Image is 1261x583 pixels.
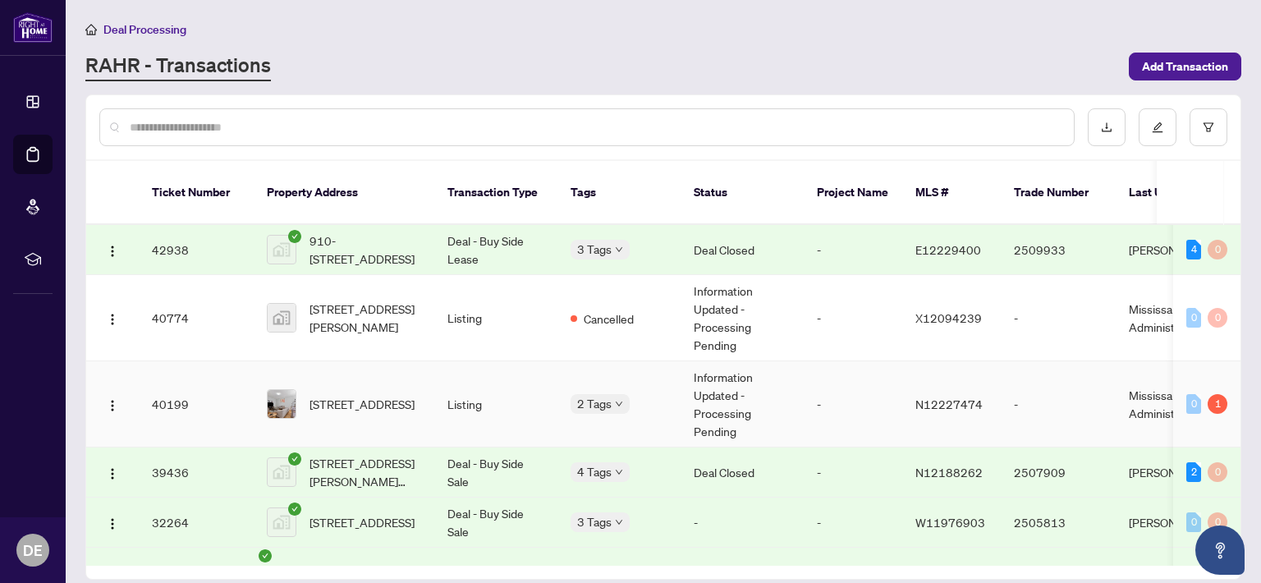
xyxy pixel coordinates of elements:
td: - [681,498,804,548]
button: Logo [99,236,126,263]
span: 2 Tags [577,394,612,413]
button: Logo [99,391,126,417]
span: check-circle [288,452,301,466]
span: 3 Tags [577,240,612,259]
div: 1 [1208,394,1227,414]
th: Transaction Type [434,161,557,225]
th: Status [681,161,804,225]
td: Deal - Buy Side Sale [434,498,557,548]
span: down [615,246,623,254]
img: logo [13,12,53,43]
td: Information Updated - Processing Pending [681,275,804,361]
div: 0 [1208,462,1227,482]
div: 0 [1186,512,1201,532]
div: 0 [1208,308,1227,328]
td: Deal - Buy Side Sale [434,448,557,498]
div: 4 [1186,240,1201,259]
span: E12229400 [915,242,981,257]
span: [STREET_ADDRESS] [310,395,415,413]
span: 910-[STREET_ADDRESS] [310,232,421,268]
span: down [615,468,623,476]
button: edit [1139,108,1176,146]
div: 2 [1186,462,1201,482]
button: Open asap [1195,526,1245,575]
span: W11976903 [915,515,985,530]
span: Cancelled [584,310,634,328]
td: - [1001,361,1116,448]
th: Property Address [254,161,434,225]
td: - [804,361,902,448]
td: - [804,225,902,275]
th: Last Updated By [1116,161,1239,225]
img: Logo [106,245,119,258]
th: Ticket Number [139,161,254,225]
span: [STREET_ADDRESS][PERSON_NAME][PERSON_NAME][PERSON_NAME] [310,454,421,490]
span: filter [1203,122,1214,133]
img: thumbnail-img [268,508,296,536]
span: 4 Tags [577,462,612,481]
img: thumbnail-img [268,390,296,418]
button: download [1088,108,1126,146]
td: 42938 [139,225,254,275]
span: download [1101,122,1112,133]
td: Information Updated - Processing Pending [681,361,804,448]
th: MLS # [902,161,1001,225]
td: Listing [434,275,557,361]
button: Logo [99,459,126,485]
div: 0 [1186,394,1201,414]
span: Add Transaction [1142,53,1228,80]
div: 0 [1186,308,1201,328]
td: 2509933 [1001,225,1116,275]
th: Tags [557,161,681,225]
td: 39436 [139,448,254,498]
span: N12227474 [915,397,983,411]
td: Mississauga Administrator [1116,361,1239,448]
span: [STREET_ADDRESS][PERSON_NAME] [310,300,421,336]
span: N12188262 [915,465,983,480]
img: Logo [106,313,119,326]
span: X12094239 [915,310,982,325]
td: Mississauga Administrator [1116,275,1239,361]
span: edit [1152,122,1163,133]
td: [PERSON_NAME] [1116,448,1239,498]
span: 3 Tags [577,512,612,531]
span: down [615,400,623,408]
span: [STREET_ADDRESS] [310,513,415,531]
button: filter [1190,108,1227,146]
img: thumbnail-img [268,458,296,486]
button: Add Transaction [1129,53,1241,80]
span: DE [23,539,43,562]
td: Deal Closed [681,225,804,275]
button: Logo [99,509,126,535]
td: [PERSON_NAME] [1116,498,1239,548]
span: home [85,24,97,35]
img: thumbnail-img [268,236,296,264]
span: check-circle [288,503,301,516]
td: 2507909 [1001,448,1116,498]
td: 40774 [139,275,254,361]
td: 2505813 [1001,498,1116,548]
td: - [1001,275,1116,361]
span: check-circle [288,230,301,243]
td: Listing [434,361,557,448]
td: 40199 [139,361,254,448]
td: Deal - Buy Side Lease [434,225,557,275]
td: - [804,275,902,361]
div: 0 [1208,240,1227,259]
td: 32264 [139,498,254,548]
td: - [804,448,902,498]
img: Logo [106,517,119,530]
a: RAHR - Transactions [85,52,271,81]
img: Logo [106,399,119,412]
span: down [615,518,623,526]
td: [PERSON_NAME] [1116,225,1239,275]
th: Project Name [804,161,902,225]
td: - [804,498,902,548]
button: Logo [99,305,126,331]
td: Deal Closed [681,448,804,498]
th: Trade Number [1001,161,1116,225]
div: 0 [1208,512,1227,532]
span: check-circle [259,549,272,562]
img: Logo [106,467,119,480]
img: thumbnail-img [268,304,296,332]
